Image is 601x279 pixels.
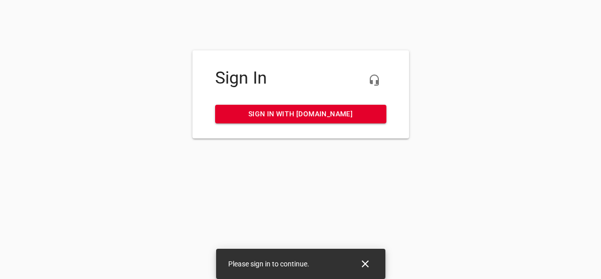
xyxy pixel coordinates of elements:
button: Live Chat [362,68,386,92]
button: Close [353,252,377,276]
h4: Sign In [215,68,386,88]
a: Sign in with [DOMAIN_NAME] [215,105,386,123]
span: Please sign in to continue. [228,260,309,268]
span: Sign in with [DOMAIN_NAME] [223,108,378,120]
